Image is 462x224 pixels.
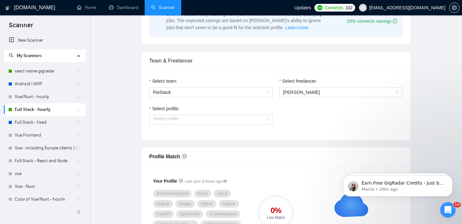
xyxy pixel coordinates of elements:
div: 20% connects savings [347,18,397,24]
li: New Scanner [4,34,86,47]
li: Vue Frontend [4,129,86,142]
span: Learn more [286,24,309,31]
a: New Scanner [9,34,81,47]
li: Full Stack - React and Node [4,154,86,167]
a: searchScanner [151,5,175,10]
span: Your Profile [153,178,177,184]
span: holder [76,158,81,163]
a: dashboardDashboard [109,5,138,10]
li: Copy of Vue/Nuxt - hourly [4,193,86,206]
span: holder [76,81,81,87]
span: holder [76,120,81,125]
span: FastAPI [157,212,170,217]
label: Select freelancer: [279,78,317,85]
span: Extends Sardor AI by learning from your feedback and automatically qualifying jobs. The expected ... [166,12,322,30]
span: Select profile: [152,105,179,112]
iframe: Intercom live chat [440,202,456,218]
li: Full Stack - hourly [4,103,86,116]
a: Full Stack - fixed [15,116,76,129]
span: holder [76,145,81,151]
span: My Scanners [17,53,42,58]
span: search [9,53,13,58]
span: holder [76,133,81,138]
span: OpenAI API [180,212,200,217]
span: Angular [222,201,235,206]
li: vue [4,167,86,180]
img: upwork-logo.png [317,5,322,10]
span: Connects: [325,4,344,11]
a: setting [449,5,459,10]
span: PieStack [153,87,269,97]
span: 102 [345,4,352,11]
span: Profile Match [149,154,180,159]
li: Vue - Nuxt [4,180,86,193]
span: Last sync 8 hours ago [185,178,227,185]
li: Full Stack - fixed [4,116,86,129]
a: Vue Frontend [15,129,76,142]
span: holder [76,107,81,112]
span: AI Development [209,212,236,217]
span: React [198,191,208,196]
span: My Scanners [9,53,42,58]
li: Vue/Nuxt - hourly [4,90,86,103]
a: Vue/Nuxt - hourly [15,90,76,103]
button: setting [449,3,459,13]
a: Vue - Nuxt [15,180,76,193]
a: Full Stack - React and Node [15,154,76,167]
span: Node.js [157,201,169,206]
label: Select team: [149,78,177,85]
span: Updates [294,5,311,10]
span: [PERSON_NAME] [283,90,320,95]
li: react native gigradar [4,65,86,78]
span: 10 [453,202,461,207]
span: holder [76,94,81,99]
span: double-left [76,209,83,215]
img: logo [5,3,10,13]
span: info-circle [182,154,187,159]
span: holder [76,69,81,74]
span: info-circle [179,178,183,183]
a: Android | MVP [15,78,76,90]
span: Web Development [157,191,188,196]
span: Vue.js [217,191,227,196]
li: Vue - including Europe clients | only search title [4,142,86,154]
span: user [361,5,365,10]
a: Copy of Vue/Nuxt - hourly [15,193,76,206]
button: Laziza AI NEWExtends Sardor AI by learning from your feedback and automatically qualifying jobs. ... [285,24,309,31]
div: Low Match [258,216,294,220]
a: vue [15,167,76,180]
a: Full Stack - hourly [15,103,76,116]
iframe: Intercom notifications message [334,162,462,207]
span: Scanner [4,21,38,34]
span: holder [76,184,81,189]
a: homeHome [77,5,96,10]
div: Team & Freelancer [149,52,403,70]
a: react native gigradar [15,65,76,78]
a: Vue - including Europe clients | only search title [15,142,76,154]
span: holder [76,197,81,202]
div: 0 % [258,207,294,214]
span: Python [201,201,213,206]
span: Django [179,201,191,206]
span: holder [76,171,81,176]
span: info-circle [393,19,397,23]
li: Android | MVP [4,78,86,90]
